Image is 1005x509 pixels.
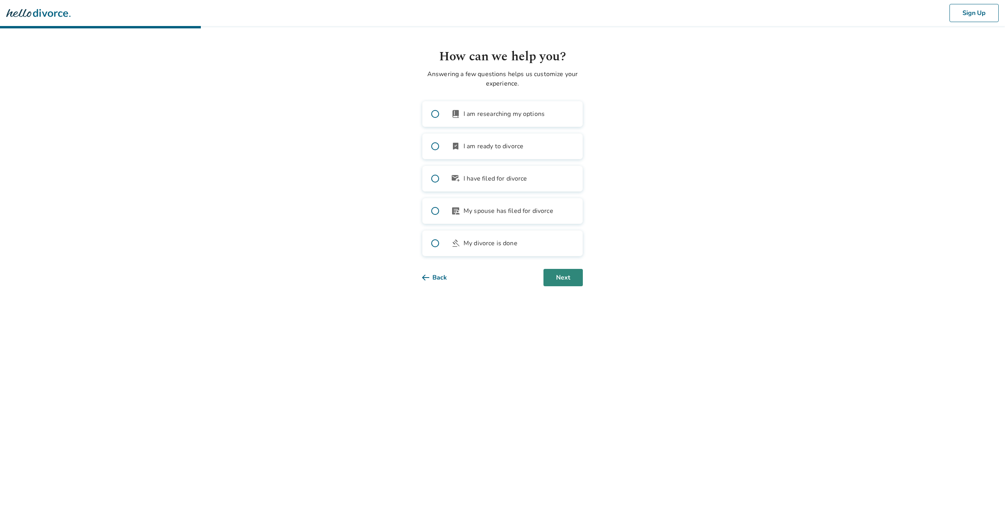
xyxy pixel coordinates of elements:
[451,174,460,183] span: outgoing_mail
[422,269,460,286] button: Back
[451,142,460,151] span: bookmark_check
[464,109,545,119] span: I am researching my options
[451,206,460,216] span: article_person
[422,47,583,66] h1: How can we help you?
[422,69,583,88] p: Answering a few questions helps us customize your experience.
[451,109,460,119] span: book_2
[464,239,517,248] span: My divorce is done
[464,142,523,151] span: I am ready to divorce
[949,4,999,22] button: Sign Up
[464,206,553,216] span: My spouse has filed for divorce
[451,239,460,248] span: gavel
[543,269,583,286] button: Next
[464,174,527,183] span: I have filed for divorce
[966,471,1005,509] iframe: Chat Widget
